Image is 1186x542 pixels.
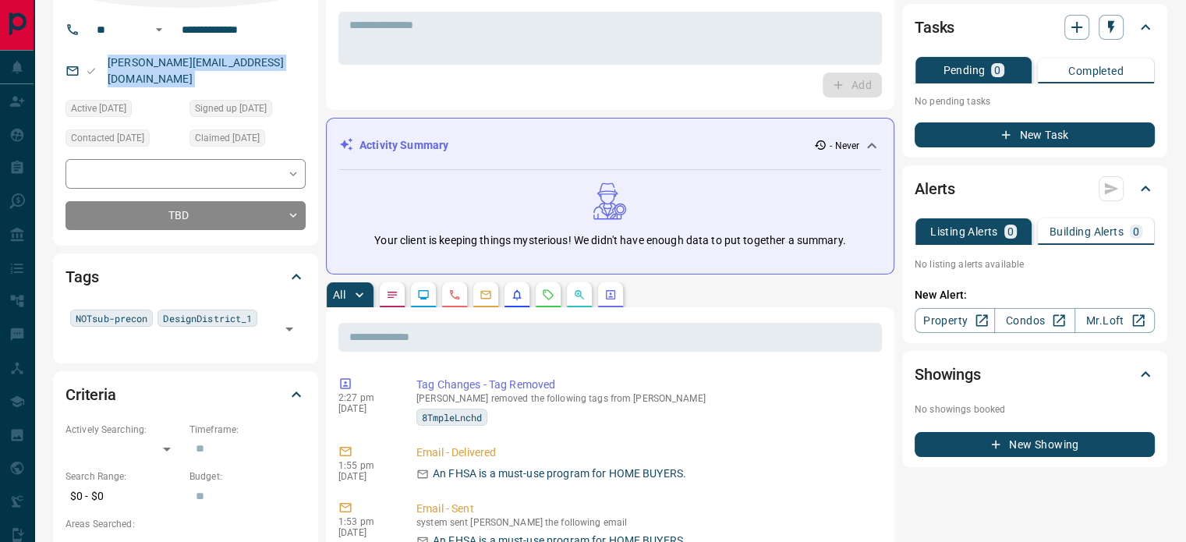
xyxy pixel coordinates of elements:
div: Tags [65,258,306,296]
p: All [333,289,345,300]
button: Open [278,318,300,340]
p: system sent [PERSON_NAME] the following email [416,517,876,528]
div: Activity Summary- Never [339,131,881,160]
div: Criteria [65,376,306,413]
p: Budget: [189,469,306,484]
p: 1:53 pm [338,516,393,527]
span: Signed up [DATE] [195,101,267,116]
div: Mon Mar 14 2022 [189,100,306,122]
p: New Alert: [915,287,1155,303]
svg: Notes [386,289,398,301]
p: Actively Searching: [65,423,182,437]
div: TBD [65,201,306,230]
h2: Tasks [915,15,954,40]
button: Open [150,20,168,39]
p: [DATE] [338,403,393,414]
div: Mon Mar 14 2022 [65,100,182,122]
p: No showings booked [915,402,1155,416]
span: NOTsub-precon [76,310,147,326]
p: Pending [943,65,985,76]
svg: Listing Alerts [511,289,523,301]
p: Search Range: [65,469,182,484]
div: Tasks [915,9,1155,46]
svg: Lead Browsing Activity [417,289,430,301]
h2: Criteria [65,382,116,407]
p: No listing alerts available [915,257,1155,271]
a: Condos [994,308,1074,333]
p: 0 [994,65,1000,76]
h2: Alerts [915,176,955,201]
p: Tag Changes - Tag Removed [416,377,876,393]
p: An FHSA is a must-use program for HOME BUYERS. [433,466,686,482]
button: New Task [915,122,1155,147]
div: Showings [915,356,1155,393]
span: Claimed [DATE] [195,130,260,146]
p: [PERSON_NAME] removed the following tags from [PERSON_NAME] [416,393,876,404]
svg: Requests [542,289,554,301]
div: Mon Mar 14 2022 [65,129,182,151]
button: New Showing [915,432,1155,457]
div: Mon Mar 14 2022 [189,129,306,151]
p: Timeframe: [189,423,306,437]
p: 1:55 pm [338,460,393,471]
p: Activity Summary [359,137,448,154]
p: Email - Sent [416,501,876,517]
p: 2:27 pm [338,392,393,403]
p: Email - Delivered [416,445,876,461]
div: Alerts [915,170,1155,207]
p: Building Alerts [1050,226,1124,237]
svg: Calls [448,289,461,301]
a: Property [915,308,995,333]
p: Completed [1068,66,1124,76]
svg: Emails [480,289,492,301]
h2: Tags [65,264,98,289]
svg: Opportunities [573,289,586,301]
p: Your client is keeping things mysterious! We didn't have enough data to put together a summary. [374,232,845,249]
span: Active [DATE] [71,101,126,116]
svg: Agent Actions [604,289,617,301]
a: Mr.Loft [1074,308,1155,333]
span: 8TmpleLnchd [422,409,482,425]
p: Areas Searched: [65,517,306,531]
a: [PERSON_NAME][EMAIL_ADDRESS][DOMAIN_NAME] [108,56,284,85]
p: 0 [1007,226,1014,237]
p: Listing Alerts [930,226,998,237]
p: [DATE] [338,471,393,482]
span: DesignDistrict_1 [163,310,252,326]
p: - Never [830,139,859,153]
p: $0 - $0 [65,484,182,509]
svg: Email Valid [86,66,97,76]
p: [DATE] [338,527,393,538]
span: Contacted [DATE] [71,130,144,146]
p: No pending tasks [915,90,1155,113]
p: 0 [1133,226,1139,237]
h2: Showings [915,362,981,387]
